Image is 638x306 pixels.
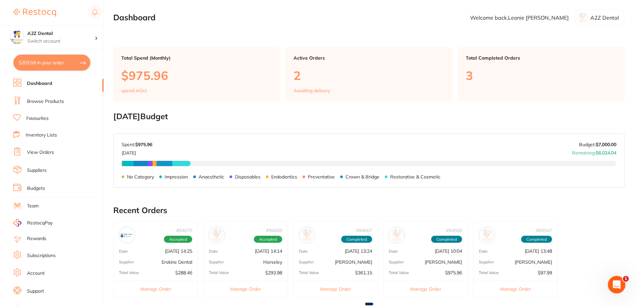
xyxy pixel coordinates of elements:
p: Preventative [308,174,335,179]
p: Active Orders [294,55,444,61]
a: Inventory Lists [26,132,57,139]
p: Total Spend (Monthly) [121,55,272,61]
p: $361.15 [355,270,372,275]
button: Manage Order [473,281,557,297]
img: Erskine Dental [121,229,133,241]
img: Restocq Logo [13,9,56,17]
p: Disposables [235,174,261,179]
p: $97.99 [538,270,552,275]
p: [DATE] 10:04 [435,248,462,254]
p: $975.96 [445,270,462,275]
p: $288.46 [175,270,192,275]
p: Date [479,249,488,254]
p: Total Completed Orders [466,55,617,61]
p: Endodontics [271,174,297,179]
p: [PERSON_NAME] [515,259,552,265]
strong: $6,024.04 [596,150,616,156]
p: [PERSON_NAME] [425,259,462,265]
p: [DATE] 14:25 [165,248,192,254]
p: Awaiting delivery [294,88,330,93]
p: [DATE] 13:48 [525,248,552,254]
p: Supplier [209,260,224,264]
p: Total Value [209,270,229,275]
p: Erskine Dental [162,259,192,265]
p: A2Z Dental [590,15,619,21]
p: Date [209,249,218,254]
p: Total Value [389,270,409,275]
button: Manage Order [294,281,377,297]
p: $293.98 [265,270,282,275]
a: Team [27,203,39,209]
p: Total Value [479,270,499,275]
iframe: Intercom live chat [608,276,626,294]
a: Budgets [27,185,45,192]
strong: $975.96 [135,142,152,148]
p: Restorative & Cosmetic [390,174,440,179]
p: spend in Oct [121,88,147,93]
p: 3 [466,69,617,82]
a: Active Orders2Awaiting delivery [286,47,452,101]
p: Supplier [389,260,404,264]
a: Rewards [27,235,46,242]
p: Date [119,249,128,254]
button: Manage Order [383,281,467,297]
a: Subscriptions [27,252,56,259]
p: Impression [165,174,188,179]
p: 2 [294,69,444,82]
p: # 93547 [536,228,552,233]
span: Accepted [164,236,192,243]
button: Manage Order [204,281,288,297]
p: Total Value [299,270,319,275]
span: Accepted [254,236,282,243]
span: Completed [431,236,462,243]
img: Adam Dental [480,229,493,241]
strong: $7,000.00 [596,142,616,148]
p: Date [299,249,308,254]
a: Support [27,288,44,295]
p: Spent: [122,142,152,147]
a: Restocq Logo [13,5,56,20]
button: Manage Order [114,281,198,297]
span: RestocqPay [27,220,53,226]
span: Completed [521,236,552,243]
p: Switch account [27,38,95,45]
p: [DATE] 14:14 [255,248,282,254]
img: Adam Dental [390,229,403,241]
p: Horseley [263,259,282,265]
img: Henry Schein Halas [301,229,313,241]
a: View Orders [27,149,54,156]
p: # 94669 [266,228,282,233]
a: Total Spend (Monthly)$975.96spend inOct [113,47,280,101]
h4: A2Z Dental [27,30,95,37]
p: Total Value [119,270,139,275]
h2: Dashboard [113,13,156,22]
p: [DATE] 13:24 [345,248,372,254]
p: Budget: [579,142,616,147]
p: Supplier [299,260,314,264]
img: RestocqPay [13,219,21,227]
img: Horseley [211,229,223,241]
a: Browse Products [27,98,64,105]
h2: [DATE] Budget [113,112,625,121]
p: # 94670 [176,228,192,233]
a: Dashboard [27,80,52,87]
a: RestocqPay [13,219,53,227]
p: Date [389,249,398,254]
p: [DATE] [122,148,152,155]
p: Supplier [479,260,494,264]
p: $975.96 [121,69,272,82]
p: Anaesthetic [199,174,224,179]
p: # 94666 [446,228,462,233]
a: Total Completed Orders3 [458,47,625,101]
span: 1 [623,276,629,282]
p: Supplier [119,260,134,264]
a: Suppliers [27,167,47,174]
p: [PERSON_NAME] [335,259,372,265]
p: No Category [127,174,154,179]
p: # 94667 [356,228,372,233]
p: Crown & Bridge [345,174,379,179]
a: Favourites [26,115,49,122]
p: Welcome back, Leonie [PERSON_NAME] [470,15,569,21]
a: Account [27,270,45,277]
span: Completed [341,236,372,243]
